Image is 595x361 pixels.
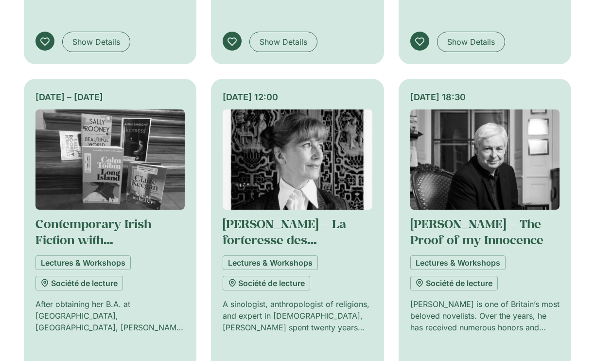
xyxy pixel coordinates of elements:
a: Show Details [437,32,505,52]
p: [PERSON_NAME] is one of Britain’s most beloved novelists. Over the years, he has received numerou... [410,298,560,333]
a: Société de lecture [35,276,123,290]
a: Société de lecture [410,276,498,290]
a: Contemporary Irish Fiction with [PERSON_NAME] [35,216,151,264]
div: [DATE] 18:30 [410,90,560,104]
a: [PERSON_NAME] – The Proof of my Innocence [410,216,543,248]
a: Lectures & Workshops [35,255,131,270]
a: Lectures & Workshops [223,255,318,270]
a: [PERSON_NAME] – La forteresse des [PERSON_NAME] mortes [223,216,364,264]
span: Show Details [260,36,307,48]
div: [DATE] – [DATE] [35,90,185,104]
span: Show Details [447,36,495,48]
p: After obtaining her B.A. at [GEOGRAPHIC_DATA], [GEOGRAPHIC_DATA], [PERSON_NAME] moved to [GEOGRAP... [35,298,185,333]
a: Lectures & Workshops [410,255,506,270]
p: A sinologist, anthropologist of religions, and expert in [DEMOGRAPHIC_DATA], [PERSON_NAME] spent ... [223,298,372,333]
span: Show Details [72,36,120,48]
a: Société de lecture [223,276,310,290]
a: Show Details [62,32,130,52]
a: Show Details [249,32,317,52]
div: [DATE] 12:00 [223,90,372,104]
